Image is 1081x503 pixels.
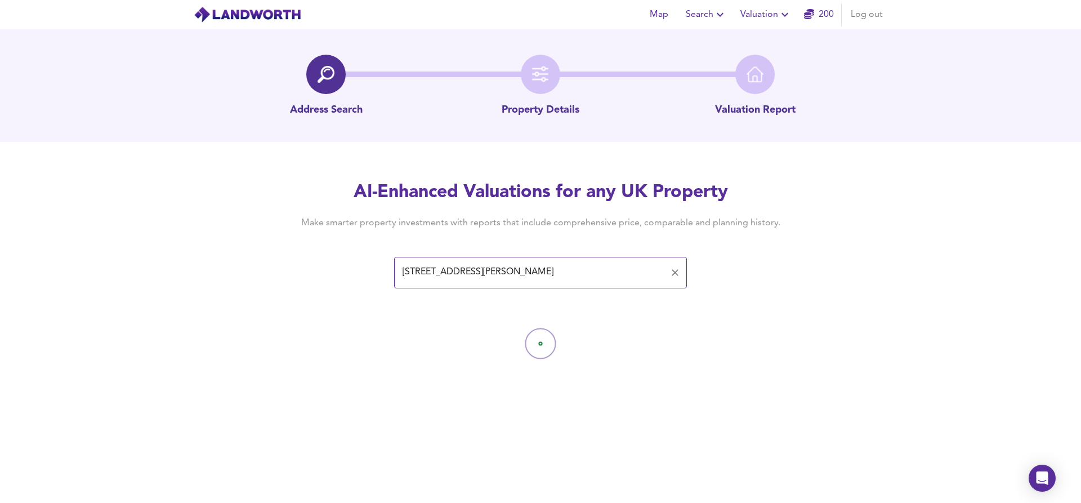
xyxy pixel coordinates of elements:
[747,66,763,83] img: home-icon
[801,3,837,26] button: 200
[851,7,883,23] span: Log out
[736,3,796,26] button: Valuation
[484,287,597,400] img: Loading...
[681,3,731,26] button: Search
[715,103,796,118] p: Valuation Report
[194,6,301,23] img: logo
[399,262,665,283] input: Enter a postcode to start...
[290,103,363,118] p: Address Search
[686,7,727,23] span: Search
[284,217,797,229] h4: Make smarter property investments with reports that include comprehensive price, comparable and p...
[667,265,683,281] button: Clear
[284,180,797,205] h2: AI-Enhanced Valuations for any UK Property
[502,103,579,118] p: Property Details
[645,7,672,23] span: Map
[846,3,887,26] button: Log out
[740,7,792,23] span: Valuation
[641,3,677,26] button: Map
[1029,465,1056,492] div: Open Intercom Messenger
[804,7,834,23] a: 200
[532,66,549,83] img: filter-icon
[318,66,334,83] img: search-icon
